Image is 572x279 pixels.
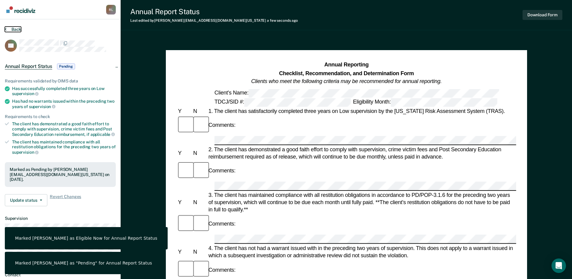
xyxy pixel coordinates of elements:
[192,107,207,114] div: N
[5,27,21,32] button: Back
[106,5,116,14] div: R L
[5,114,116,119] div: Requirements to check
[5,216,116,221] dt: Supervision
[207,191,516,213] div: 3. The client has maintained compliance with all restitution obligations in accordance to PD/POP-...
[207,146,516,160] div: 2. The client has demonstrated a good faith effort to comply with supervision, crime victim fees ...
[5,63,52,69] span: Annual Report Status
[12,91,39,96] span: supervision
[192,199,207,206] div: N
[324,62,368,68] strong: Annual Reporting
[207,266,237,273] div: Comments:
[207,220,237,228] div: Comments:
[207,245,516,259] div: 4. The client has not had a warrant issued with in the preceding two years of supervision. This d...
[213,98,352,107] div: TDCJ/SID #:
[192,149,207,156] div: N
[207,121,237,129] div: Comments:
[29,104,55,109] span: supervision
[177,107,192,114] div: Y
[106,5,116,14] button: Profile dropdown button
[130,7,298,16] div: Annual Report Status
[177,149,192,156] div: Y
[177,199,192,206] div: Y
[192,248,207,255] div: N
[213,89,500,97] div: Client's Name:
[12,86,116,96] div: Has successfully completed three years on Low
[5,79,116,84] div: Requirements validated by OIMS data
[207,167,237,175] div: Comments:
[15,260,152,266] div: Marked [PERSON_NAME] as "Pending" for Annual Report Status
[12,121,116,137] div: The client has demonstrated a good faith effort to comply with supervision, crime victim fees and...
[267,18,298,23] span: a few seconds ago
[5,272,116,277] dt: Contact
[12,99,116,109] div: Has had no warrants issued within the preceding two years of
[251,78,442,84] em: Clients who meet the following criteria may be recommended for annual reporting.
[523,10,562,20] button: Download Form
[50,194,81,206] span: Revert Changes
[90,132,115,137] span: applicable
[130,18,298,23] div: Last edited by [PERSON_NAME][EMAIL_ADDRESS][DOMAIN_NAME][US_STATE]
[5,194,47,206] button: Update status
[12,150,39,155] span: supervision
[279,70,414,76] strong: Checklist, Recommendation, and Determination Form
[177,248,192,255] div: Y
[15,236,157,241] div: Marked [PERSON_NAME] as Eligible Now for Annual Report Status
[6,6,35,13] img: Recidiviz
[12,139,116,155] div: The client has maintained compliance with all restitution obligations for the preceding two years of
[57,63,75,69] span: Pending
[10,167,111,182] div: Marked as Pending by [PERSON_NAME][EMAIL_ADDRESS][DOMAIN_NAME][US_STATE] on [DATE].
[551,258,566,273] div: Open Intercom Messenger
[352,98,498,107] div: Eligibility Month:
[207,107,516,114] div: 1. The client has satisfactorily completed three years on Low supervision by the [US_STATE] Risk ...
